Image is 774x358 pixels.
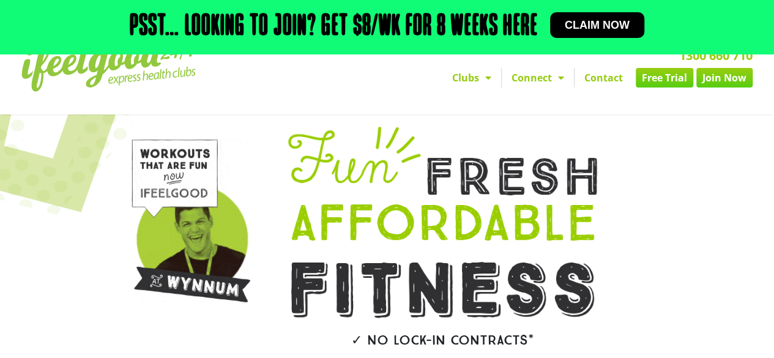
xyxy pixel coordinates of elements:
a: Connect [502,68,574,88]
h2: Psst… Looking to join? Get $8/wk for 8 weeks here [130,12,538,42]
a: Free Trial [636,68,693,88]
a: Claim now [550,12,644,38]
a: Join Now [696,68,753,88]
a: Contact [575,68,633,88]
a: Clubs [442,68,501,88]
a: 1300 660 710 [679,47,753,64]
nav: Menu [281,68,753,88]
span: Claim now [565,20,630,31]
h2: ✓ No lock-in contracts* [254,334,632,347]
